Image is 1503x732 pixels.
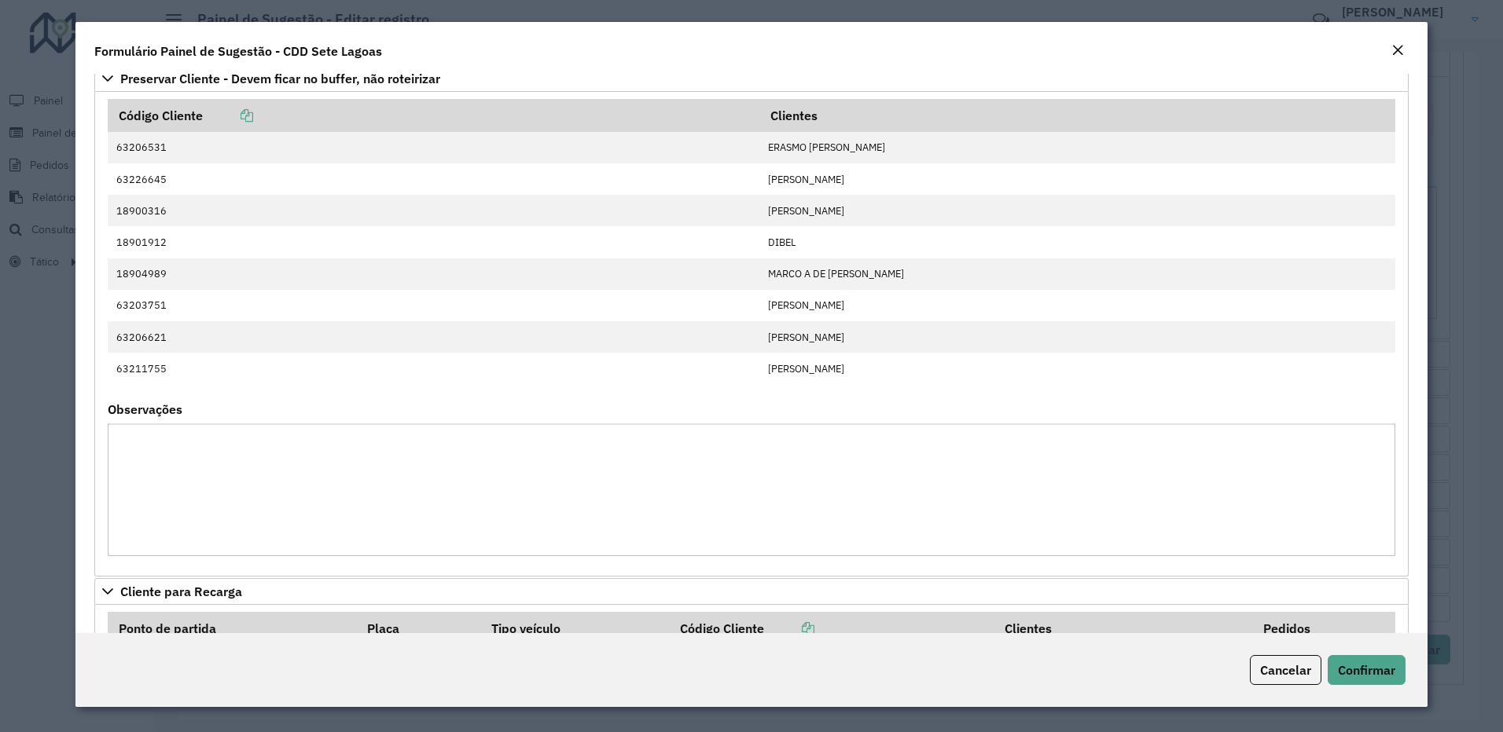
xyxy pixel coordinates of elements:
td: [PERSON_NAME] [759,195,1395,226]
td: 18901912 [108,226,759,258]
button: Close [1387,41,1409,61]
th: Ponto de partida [108,612,356,645]
div: Preservar Cliente - Devem ficar no buffer, não roteirizar [94,92,1409,576]
td: MARCO A DE [PERSON_NAME] [759,258,1395,290]
span: Preservar Cliente - Devem ficar no buffer, não roteirizar [120,72,440,85]
th: Código Cliente [108,99,759,132]
span: Cliente para Recarga [120,585,242,598]
th: Pedidos [1252,612,1395,645]
th: Clientes [759,99,1395,132]
td: 63203751 [108,290,759,321]
em: Fechar [1391,44,1404,57]
span: Confirmar [1338,662,1395,678]
a: Copiar [764,620,814,636]
td: [PERSON_NAME] [759,321,1395,353]
th: Clientes [994,612,1252,645]
a: Cliente para Recarga [94,578,1409,605]
td: DIBEL [759,226,1395,258]
button: Cancelar [1250,655,1321,685]
span: Cancelar [1260,662,1311,678]
td: [PERSON_NAME] [759,290,1395,321]
td: 63206621 [108,321,759,353]
h4: Formulário Painel de Sugestão - CDD Sete Lagoas [94,42,382,60]
label: Observações [108,400,182,419]
th: Placa [356,612,480,645]
td: 63206531 [108,132,759,163]
td: ERASMO [PERSON_NAME] [759,132,1395,163]
td: [PERSON_NAME] [759,353,1395,384]
button: Confirmar [1328,655,1406,685]
th: Código Cliente [669,612,994,645]
td: 63226645 [108,163,759,195]
td: 18900316 [108,195,759,226]
th: Tipo veículo [480,612,669,645]
a: Preservar Cliente - Devem ficar no buffer, não roteirizar [94,65,1409,92]
td: 63211755 [108,353,759,384]
td: [PERSON_NAME] [759,163,1395,195]
a: Copiar [203,108,253,123]
td: 18904989 [108,258,759,290]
